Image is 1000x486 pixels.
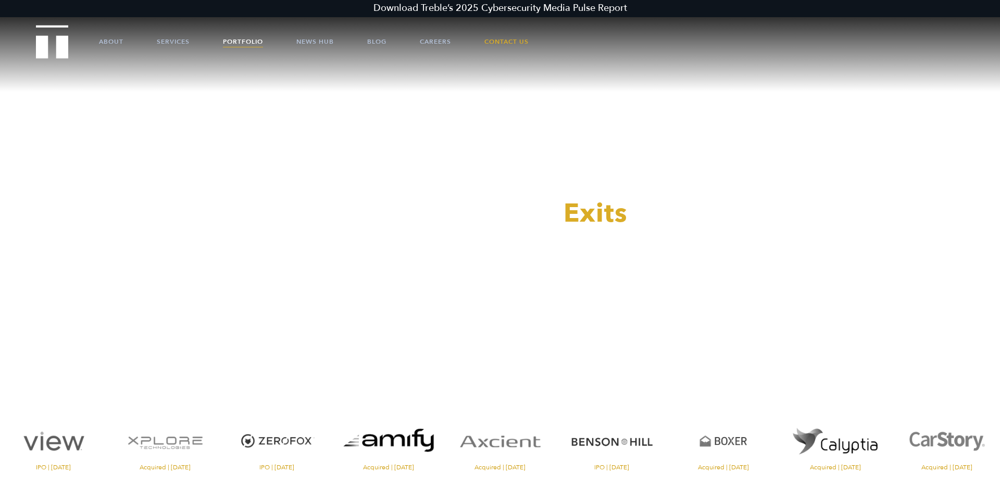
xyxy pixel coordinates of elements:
span: Acquired | [DATE] [894,464,1000,470]
span: Acquired | [DATE] [782,464,888,470]
a: Visit the XPlore website [112,418,218,470]
span: IPO | [DATE] [558,464,665,470]
a: Services [157,26,190,57]
span: Acquired | [DATE] [670,464,777,470]
a: About [99,26,123,57]
a: Visit the Axcient website [447,418,553,470]
span: Acquired | [DATE] [335,464,442,470]
a: Visit the website [782,418,888,470]
span: Acquired | [DATE] [112,464,218,470]
a: Visit the ZeroFox website [223,418,330,470]
a: Portfolio [223,26,263,57]
a: Blog [367,26,386,57]
img: CarStory logo [894,418,1000,464]
img: Treble logo [36,25,69,58]
span: Exits [564,196,628,231]
img: ZeroFox logo [223,418,330,464]
a: Visit the Benson Hill website [558,418,665,470]
a: Contact Us [484,26,529,57]
span: IPO | [DATE] [223,464,330,470]
img: Boxer logo [670,418,777,464]
img: XPlore logo [112,418,218,464]
a: Visit the Boxer website [670,418,777,470]
span: Acquired | [DATE] [447,464,553,470]
a: News Hub [296,26,334,57]
img: Benson Hill logo [558,418,665,464]
a: Visit the CarStory website [894,418,1000,470]
a: Visit the website [335,418,442,470]
a: Careers [420,26,451,57]
img: Axcient logo [447,418,553,464]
